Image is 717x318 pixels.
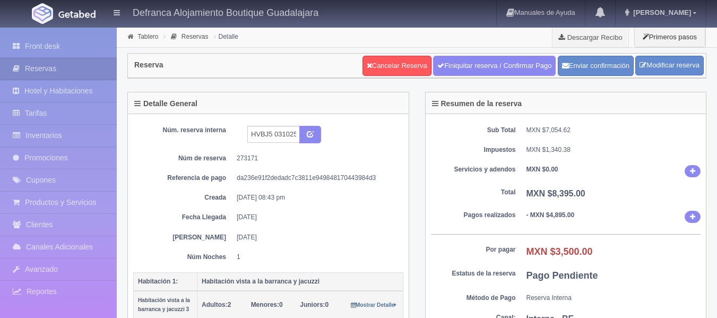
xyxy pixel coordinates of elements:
[138,297,190,312] small: Habitación vista a la barranca y jacuzzi 3
[351,301,397,308] a: Mostrar Detalle
[202,301,231,308] span: 2
[433,56,556,76] a: Finiquitar reserva / Confirmar Pago
[431,269,516,278] dt: Estatus de la reserva
[138,278,178,285] b: Habitación 1:
[197,272,403,291] th: Habitación vista a la barranca y jacuzzi
[431,211,516,220] dt: Pagos realizados
[558,56,634,76] button: Enviar confirmación
[141,126,226,135] dt: Núm. reserva interna
[634,27,705,47] button: Primeros pasos
[141,174,226,183] dt: Referencia de pago
[431,188,516,197] dt: Total
[211,31,241,41] li: Detalle
[237,253,395,262] dd: 1
[526,246,593,257] b: MXN $3,500.00
[251,301,283,308] span: 0
[300,301,329,308] span: 0
[431,145,516,154] dt: Impuestos
[362,56,431,76] a: Cancelar Reserva
[251,301,279,308] strong: Menores:
[182,33,209,40] a: Reservas
[552,27,628,48] a: Descargar Recibo
[141,154,226,163] dt: Núm de reserva
[351,302,397,308] small: Mostrar Detalle
[300,301,325,308] strong: Juniors:
[134,61,163,69] h4: Reserva
[237,213,395,222] dd: [DATE]
[133,5,318,19] h4: Defranca Alojamiento Boutique Guadalajara
[526,189,585,198] b: MXN $8,395.00
[141,193,226,202] dt: Creada
[32,3,53,24] img: Getabed
[432,100,522,108] h4: Resumen de la reserva
[237,193,395,202] dd: [DATE] 08:43 pm
[431,294,516,303] dt: Método de Pago
[58,10,96,18] img: Getabed
[202,301,228,308] strong: Adultos:
[635,56,704,75] a: Modificar reserva
[431,245,516,254] dt: Por pagar
[141,253,226,262] dt: Núm Noches
[526,270,598,281] b: Pago Pendiente
[237,154,395,163] dd: 273171
[237,233,395,242] dd: [DATE]
[431,126,516,135] dt: Sub Total
[526,294,701,303] dd: Reserva Interna
[526,145,701,154] dd: MXN $1,340.38
[137,33,158,40] a: Tablero
[237,174,395,183] dd: da236e91f2dedadc7c3811e949848170443984d3
[630,8,691,16] span: [PERSON_NAME]
[526,126,701,135] dd: MXN $7,054.62
[134,100,197,108] h4: Detalle General
[141,213,226,222] dt: Fecha Llegada
[526,166,558,173] b: MXN $0.00
[141,233,226,242] dt: [PERSON_NAME]
[526,211,575,219] b: - MXN $4,895.00
[431,165,516,174] dt: Servicios y adendos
